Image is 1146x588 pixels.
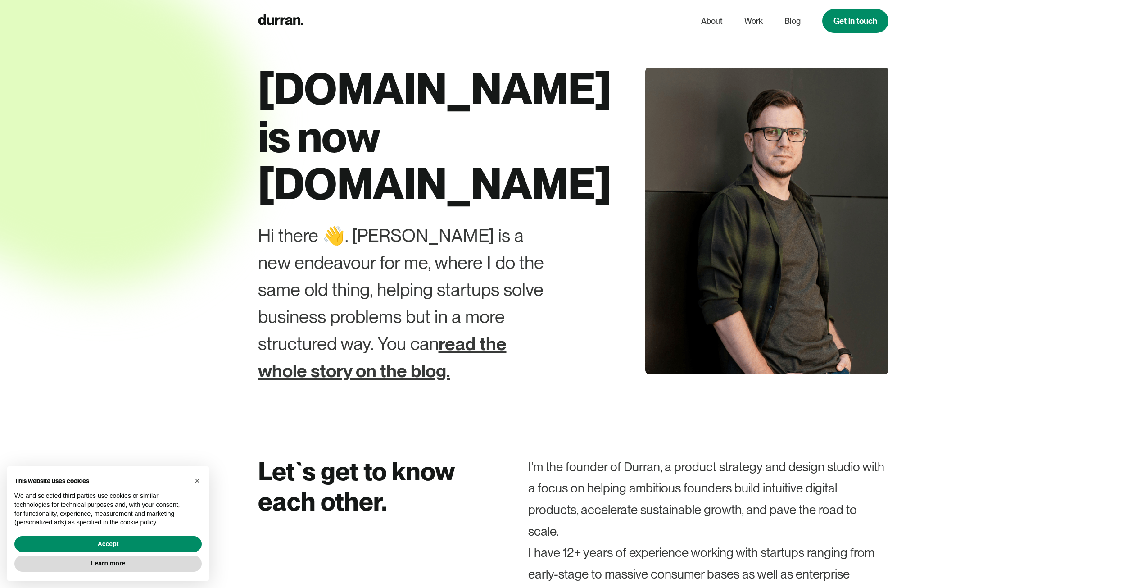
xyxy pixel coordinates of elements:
button: Close this notice [190,474,204,488]
a: read the whole story on the blog. [258,333,507,382]
p: We and selected third parties use cookies or similar technologies for technical purposes and, wit... [14,492,187,527]
a: About [701,13,723,30]
a: Work [744,13,763,30]
h2: This website uses cookies [14,477,187,485]
a: home [258,12,303,30]
h1: [DOMAIN_NAME] is now [DOMAIN_NAME] [258,65,591,208]
img: Daniel Andor [645,68,888,374]
button: Learn more [14,556,202,572]
button: Accept [14,536,202,552]
a: Get in touch [822,9,888,33]
a: Blog [784,13,801,30]
span: × [195,476,200,486]
div: Hi there 👋. [PERSON_NAME] is a new endeavour for me, where I do the same old thing, helping start... [258,222,558,384]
